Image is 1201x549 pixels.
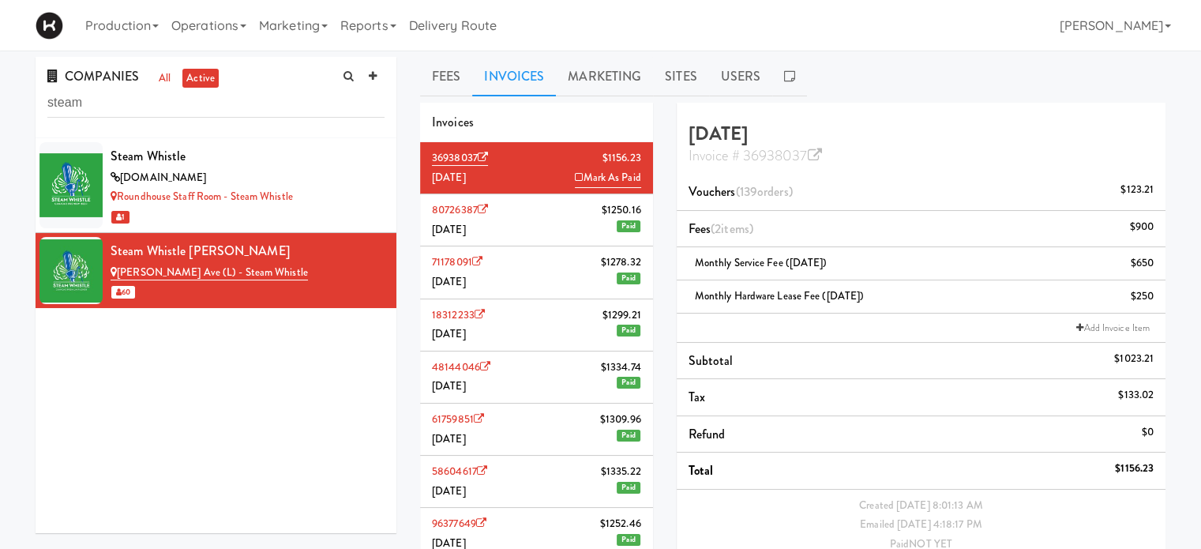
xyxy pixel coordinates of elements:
div: $133.02 [1118,385,1154,405]
a: Add Invoice Item [1072,320,1154,336]
span: Total [689,461,714,479]
span: $1309.96 [600,410,641,430]
span: COMPANIES [47,67,139,85]
a: active [182,69,219,88]
li: 48144046$1334.74[DATE]Paid [420,352,653,404]
span: Paid [617,482,640,494]
a: 18312233 [432,307,485,322]
li: Monthly Service Fee ([DATE])$650 [677,247,1165,280]
span: 60 [111,286,135,299]
ng-pluralize: items [721,220,749,238]
li: 61759851$1309.96[DATE]Paid [420,404,653,456]
span: Paid [617,430,640,442]
a: 48144046 [432,359,490,374]
a: 61759851 [432,412,484,427]
li: 71178091$1278.32[DATE]Paid [420,246,653,299]
span: $1252.46 [600,514,641,534]
a: Users [709,57,773,96]
a: 80726387 [432,202,488,217]
a: 58604617 [432,464,487,479]
div: [DOMAIN_NAME] [111,168,385,188]
div: Emailed [DATE] 4:18:17 PM [689,515,1154,535]
a: Invoice # 36938037 [689,145,822,166]
span: [DATE] [432,170,466,185]
a: 36938037 [432,150,488,166]
div: $1156.23 [1115,459,1154,479]
span: Paid [617,534,640,546]
span: [DATE] [432,326,466,341]
span: Monthly Hardware Lease Fee ([DATE]) [695,288,865,303]
div: Steam Whistle [111,145,385,168]
div: $123.21 [1120,180,1154,200]
span: (2 ) [711,220,753,238]
li: 18312233$1299.21[DATE]Paid [420,299,653,352]
div: $900 [1130,217,1154,237]
span: Vouchers [689,182,793,201]
span: $1278.32 [601,253,641,273]
div: $1023.21 [1114,349,1154,369]
li: Steam Whistle[DOMAIN_NAME]Roundhouse Staff Room - Steam Whistle 1 [36,138,396,233]
span: Invoices [432,113,474,131]
span: (139 ) [735,182,792,201]
a: all [155,69,175,88]
span: Paid [617,220,640,232]
input: Search company [47,88,385,118]
span: Fees [689,220,753,238]
a: 96377649 [432,516,486,531]
span: $1250.16 [602,201,641,220]
span: $1334.74 [601,358,641,378]
ng-pluralize: orders [757,182,789,201]
a: Marketing [556,57,653,96]
a: 71178091 [432,254,482,269]
span: Subtotal [689,352,734,370]
span: [DATE] [432,431,466,446]
span: Paid [617,377,640,389]
li: Monthly Hardware Lease Fee ([DATE])$250 [677,280,1165,314]
div: $250 [1131,287,1154,306]
div: Steam Whistle [PERSON_NAME] [111,239,385,263]
div: Created [DATE] 8:01:13 AM [689,496,1154,516]
span: $1335.22 [601,462,641,482]
a: Roundhouse Staff Room - Steam Whistle [111,189,293,204]
div: $0 [1142,423,1154,442]
a: [PERSON_NAME] Ave (L) - Steam Whistle [111,265,308,280]
span: Tax [689,388,705,406]
img: Micromart [36,12,63,39]
h4: [DATE] [689,123,1154,165]
li: 58604617$1335.22[DATE]Paid [420,456,653,508]
span: Monthly Service Fee ([DATE]) [695,255,828,270]
span: $1156.23 [602,149,641,168]
span: [DATE] [432,483,466,498]
span: [DATE] [432,378,466,393]
span: Refund [689,425,726,443]
li: 80726387$1250.16[DATE]Paid [420,194,653,246]
span: [DATE] [432,274,466,289]
span: 1 [111,211,129,224]
span: [DATE] [432,222,466,237]
a: Invoices [472,57,556,96]
li: 36938037$1156.23[DATE]Mark As Paid [420,142,653,194]
div: $650 [1131,254,1154,273]
a: Mark As Paid [575,168,640,189]
a: Fees [420,57,472,96]
a: Sites [653,57,709,96]
li: Steam Whistle [PERSON_NAME][PERSON_NAME] Ave (L) - Steam Whistle 60 [36,233,396,308]
span: Paid [617,325,640,337]
span: $1299.21 [602,306,641,325]
span: Paid [617,273,640,284]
